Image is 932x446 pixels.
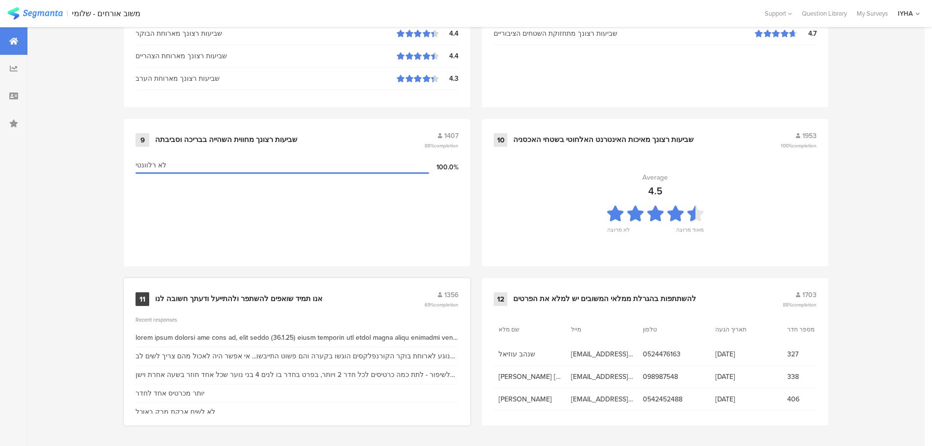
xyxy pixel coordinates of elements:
div: אנו תמיד שואפים להשתפר ולהתייעל ודעתך חשובה לנו [155,294,322,304]
span: [DATE] [715,394,778,404]
span: 327 [787,349,850,359]
span: לא רלוונטי [136,160,166,170]
div: לשיפור - לתת כמה כרטיסים לכל חדר 2 ויותר, בפרט בחדר בו לנים 4 בני נוער שכל אחד חוזר בשעה אחרת ויש... [136,370,458,380]
div: 12 [494,292,507,306]
div: 11 [136,292,149,306]
div: משוב אורחים - שלומי [72,9,140,18]
div: Recent responses [136,316,458,324]
div: שביעות רצונך מחווית השהייה בבריכה וסביבתה [155,135,297,145]
div: שביעות רצונך מתחזוקת השטחים הציבוריים [494,28,755,39]
div: | [67,8,68,19]
span: 406 [787,394,850,404]
span: [EMAIL_ADDRESS][DOMAIN_NAME] [571,349,634,359]
span: [EMAIL_ADDRESS][DOMAIN_NAME] [571,394,634,404]
span: 0524476163 [643,349,705,359]
span: [PERSON_NAME] [499,394,561,404]
span: 1356 [444,290,458,300]
div: 4.3 [439,73,458,84]
section: טלפון [643,325,687,334]
div: 10 [494,133,507,147]
span: completion [434,301,458,308]
div: 100.0% [429,162,458,172]
span: [PERSON_NAME] [3 לילות] [499,372,561,382]
span: 0542452488 [643,394,705,404]
section: תאריך הגעה [715,325,759,334]
div: יותר מכרטיס אחד לחדר [136,388,205,399]
section: מייל [571,325,615,334]
div: שביעות רצונך מארוחת הבוקר [136,28,397,39]
span: 88% [425,142,458,149]
span: 1953 [802,131,817,141]
span: 1703 [802,290,817,300]
div: 9 [136,133,149,147]
div: IYHA [898,9,913,18]
span: completion [792,301,817,308]
span: 1407 [444,131,458,141]
a: My Surveys [852,9,893,18]
div: להשתתפות בהגרלת ממלאי המשובים יש למלא את הפרטים [513,294,696,304]
span: 338 [787,372,850,382]
a: Question Library [797,9,852,18]
span: 88% [783,301,817,308]
span: completion [792,142,817,149]
div: 4.4 [439,51,458,61]
span: completion [434,142,458,149]
div: לא מרוצה [607,226,630,239]
div: שביעות רצונך מארוחת הערב [136,73,397,84]
img: segmanta logo [7,7,63,20]
div: 4.4 [439,28,458,39]
div: Average [642,172,668,183]
section: מספר חדר [787,325,831,334]
div: שביעות רצונך מאיכות האינטרנט האלחוטי בשטחי האכסניה [513,135,694,145]
div: 4.5 [648,184,662,198]
div: מאוד מרוצה [676,226,704,239]
div: לא לשים אבקת מרק באוכל [136,407,215,417]
span: [DATE] [715,349,778,359]
span: 098987548 [643,372,705,382]
span: 100% [781,142,817,149]
div: lorem ipsum dolorsi ame cons ad, elit seddo (36.1.25) eiusm temporin utl etdol magna aliqu enimad... [136,332,458,343]
div: שביעות רצונך מארוחת הצהריים [136,51,397,61]
div: Support [765,6,792,21]
span: שנהב עוזיאל [499,349,561,359]
span: [EMAIL_ADDRESS][DOMAIN_NAME] [571,372,634,382]
span: [DATE] [715,372,778,382]
section: שם מלא [499,325,543,334]
div: בנוגע לארוחת בוקר הקורנפלקסים הוגשו בקערה והם פשוט התייבשו... אי אפשר היה לאכול מהם צריך לשים לב ... [136,351,458,361]
div: 4.7 [797,28,817,39]
span: 69% [425,301,458,308]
